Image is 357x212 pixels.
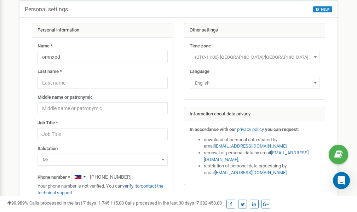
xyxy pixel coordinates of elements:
[29,200,124,206] span: Calls processed in the last 7 days :
[190,127,236,132] strong: In accordance with our
[215,143,287,149] a: [EMAIL_ADDRESS][DOMAIN_NAME]
[98,200,124,206] u: 1 745 115,00
[265,127,299,132] strong: you can request:
[333,172,350,189] div: Open Intercom Messenger
[7,200,28,206] span: 99,989%
[190,51,320,63] span: (UTC-11:00) Pacific/Midway
[122,183,137,189] a: verify it
[237,127,264,132] a: privacy policy
[125,200,222,206] span: Calls processed in the last 30 days :
[40,155,165,165] span: Mr.
[190,68,209,75] label: Language
[38,145,58,152] label: Salutation
[38,51,168,63] input: Name
[184,107,325,121] div: Information about data privacy
[38,183,168,196] p: Your phone number is not verified. You can or
[204,137,320,150] li: download of personal data shared by email ,
[38,120,58,126] label: Job Title *
[38,77,168,89] input: Last name
[190,43,211,50] label: Time zone
[313,6,332,12] button: HELP
[71,171,155,183] input: +1-800-555-55-55
[190,77,320,89] span: English
[38,128,168,140] input: Job Title
[204,163,320,176] li: restriction of personal data processing by email .
[196,200,222,206] u: 7 382 453,00
[204,150,309,162] a: [EMAIL_ADDRESS][DOMAIN_NAME]
[38,174,70,181] label: Phone number *
[38,94,93,101] label: Middle name or patronymic
[38,154,168,166] span: Mr.
[192,52,317,62] span: (UTC-11:00) Pacific/Midway
[38,183,163,195] a: contact the technical support
[38,102,168,114] input: Middle name or patronymic
[25,6,68,13] h5: Personal settings
[71,171,88,183] div: Telephone country code
[204,150,320,163] li: removal of personal data by email ,
[184,23,325,38] div: Other settings
[192,78,317,88] span: English
[32,23,173,38] div: Personal information
[38,43,53,50] label: Name *
[38,68,62,75] label: Last name *
[215,170,287,175] a: [EMAIL_ADDRESS][DOMAIN_NAME]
